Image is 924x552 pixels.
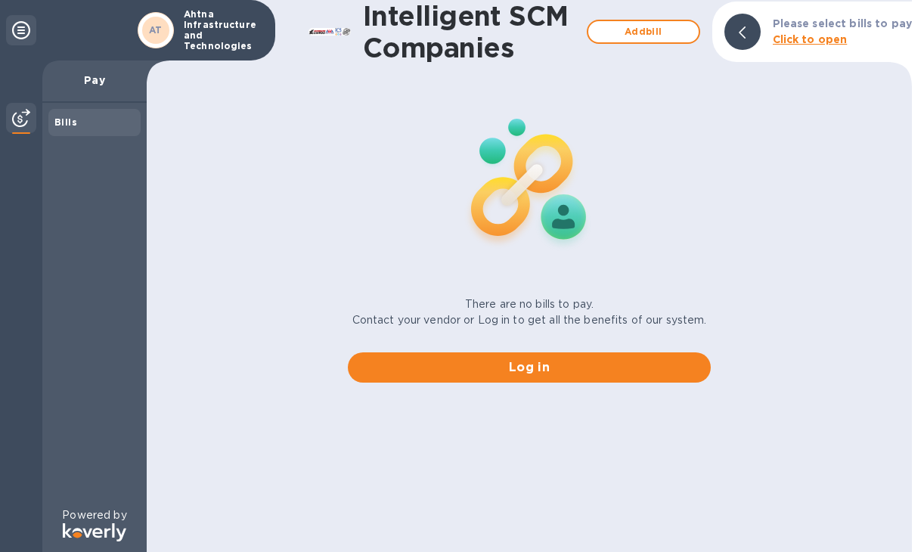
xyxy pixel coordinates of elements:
[62,507,126,523] p: Powered by
[773,17,912,29] b: Please select bills to pay
[54,116,77,128] b: Bills
[348,352,711,383] button: Log in
[149,24,163,36] b: AT
[54,73,135,88] p: Pay
[360,358,699,377] span: Log in
[352,296,707,328] p: There are no bills to pay. Contact your vendor or Log in to get all the benefits of our system.
[600,23,687,41] span: Add bill
[184,9,259,51] p: Ahtna Infrastructure and Technologies
[63,523,126,541] img: Logo
[773,33,848,45] b: Click to open
[587,20,700,44] button: Addbill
